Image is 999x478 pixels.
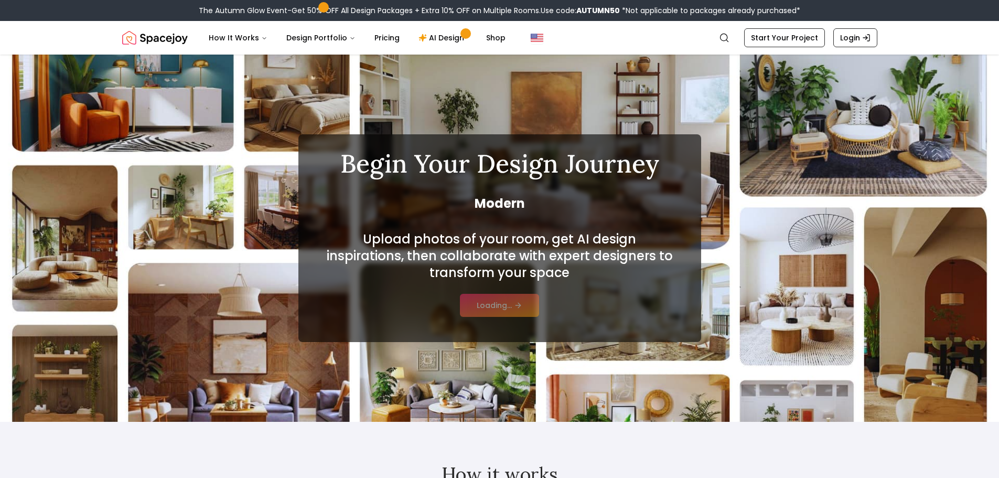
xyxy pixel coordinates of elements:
nav: Main [200,27,514,48]
button: How It Works [200,27,276,48]
div: The Autumn Glow Event-Get 50% OFF All Design Packages + Extra 10% OFF on Multiple Rooms. [199,5,800,16]
img: Spacejoy Logo [122,27,188,48]
a: Pricing [366,27,408,48]
a: Start Your Project [744,28,825,47]
h1: Begin Your Design Journey [324,151,676,176]
b: AUTUMN50 [576,5,620,16]
span: Use code: [541,5,620,16]
a: Spacejoy [122,27,188,48]
h2: Upload photos of your room, get AI design inspirations, then collaborate with expert designers to... [324,231,676,281]
nav: Global [122,21,877,55]
img: United States [531,31,543,44]
button: Design Portfolio [278,27,364,48]
span: Modern [324,195,676,212]
a: Login [833,28,877,47]
span: *Not applicable to packages already purchased* [620,5,800,16]
a: Shop [478,27,514,48]
a: AI Design [410,27,476,48]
